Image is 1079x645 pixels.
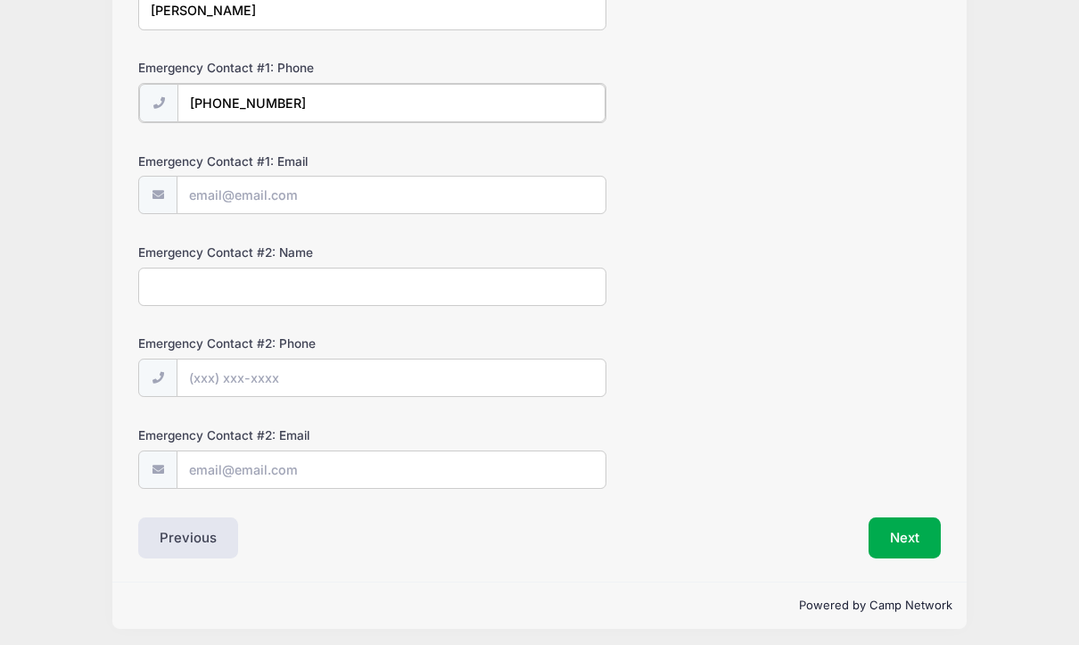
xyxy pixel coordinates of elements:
button: Next [869,517,941,558]
label: Emergency Contact #1: Email [138,153,406,170]
input: email@email.com [177,451,606,489]
p: Powered by Camp Network [127,597,952,615]
label: Emergency Contact #2: Name [138,244,406,261]
label: Emergency Contact #2: Phone [138,335,406,352]
label: Emergency Contact #2: Email [138,426,406,444]
input: (xxx) xxx-xxxx [177,359,606,397]
input: (xxx) xxx-xxxx [177,84,605,122]
input: email@email.com [177,176,606,214]
button: Previous [138,517,238,558]
label: Emergency Contact #1: Phone [138,59,406,77]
